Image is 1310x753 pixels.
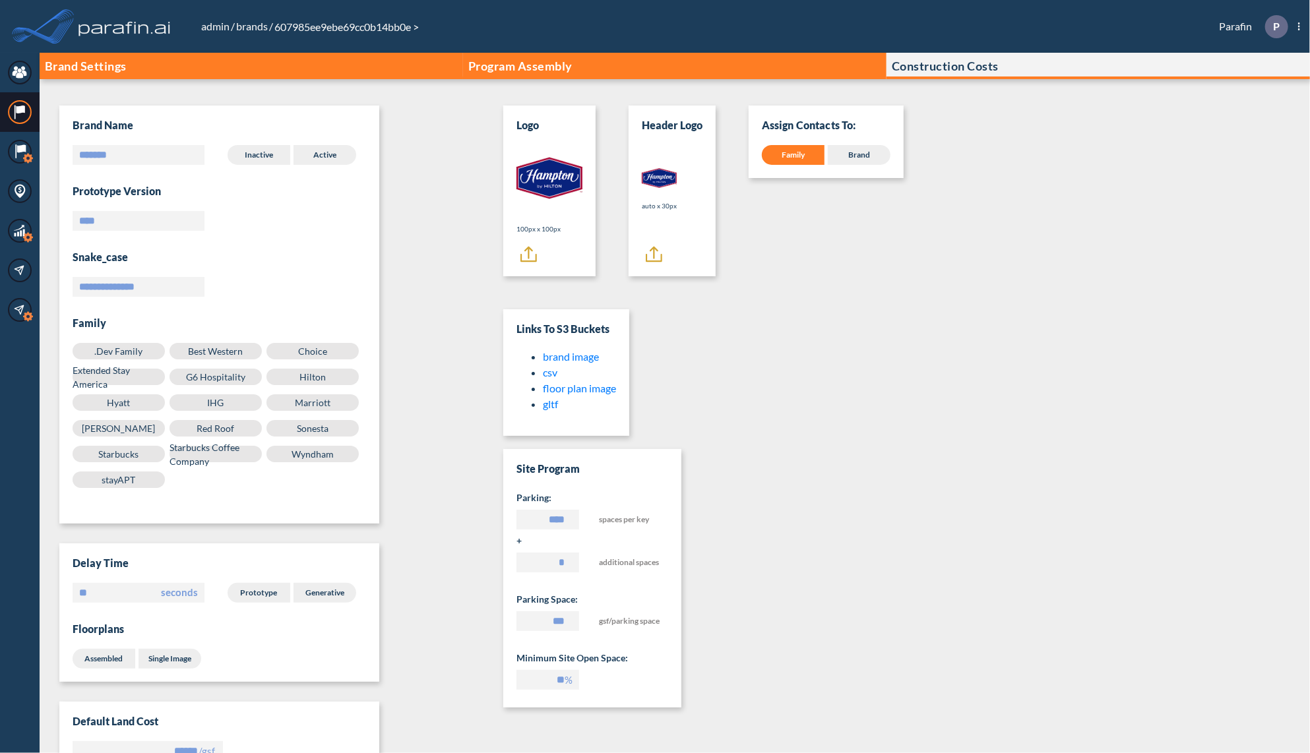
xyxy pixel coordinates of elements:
[266,420,359,437] label: Sonesta
[516,462,668,475] h3: Site Program
[516,593,668,606] h5: Parking space:
[73,715,366,728] h3: Default land cost
[516,224,582,234] p: 100px x 100px
[266,369,359,385] label: Hilton
[73,251,366,264] h3: snake_case
[73,316,366,330] h3: Family
[73,343,165,359] label: .Dev Family
[170,394,262,411] label: IHG
[565,673,573,686] label: %
[463,53,887,79] button: Program Assembly
[40,53,463,79] button: Brand Settings
[599,553,662,577] span: additional spaces
[73,622,366,636] h3: Floorplans
[228,583,290,603] label: Prototype
[73,446,165,462] label: Starbucks
[200,18,235,34] li: /
[73,649,135,669] label: Assembled
[516,534,668,547] h5: +
[76,13,173,40] img: logo
[235,20,269,32] a: brands
[294,583,356,603] label: Generative
[73,394,165,411] label: Hyatt
[273,20,420,33] span: 607985ee9ebe69cc0b14bb0e >
[828,145,890,165] div: Brand
[642,201,677,211] p: auto x 30px
[170,343,262,359] label: Best Western
[235,18,273,34] li: /
[516,491,668,504] h5: Parking:
[294,145,356,165] label: Active
[642,119,702,132] h3: Header Logo
[543,350,599,363] a: brand image
[1273,20,1280,32] p: P
[228,145,290,165] label: Inactive
[543,382,616,394] a: floor plan image
[892,59,999,73] p: Construction Costs
[516,119,539,132] h3: Logo
[170,446,262,462] label: Starbucks Coffee Company
[45,59,127,73] p: Brand Settings
[139,649,201,669] label: Single Image
[516,145,582,211] img: Logo
[599,611,662,636] span: gsf/parking space
[170,420,262,437] label: Red Roof
[170,369,262,385] label: G6 Hospitality
[266,343,359,359] label: Choice
[73,369,165,385] label: Extended Stay America
[762,145,825,165] div: Family
[599,510,662,534] span: spaces per key
[516,322,616,336] h3: Links to S3 Buckets
[762,119,890,132] p: Assign Contacts To:
[543,398,558,410] a: gltf
[266,394,359,411] label: Marriott
[73,471,165,488] label: stayAPT
[642,168,677,188] img: Logo header
[887,53,1310,79] button: Construction Costs
[73,185,366,198] h3: Prototype Version
[1199,15,1300,38] div: Parafin
[73,420,165,437] label: [PERSON_NAME]
[200,20,231,32] a: admin
[73,557,366,570] h3: Delay time
[73,119,133,132] h3: Brand Name
[516,651,668,665] h5: Minimum Site Open Space:
[266,446,359,462] label: Wyndham
[468,59,573,73] p: Program Assembly
[543,366,557,378] a: csv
